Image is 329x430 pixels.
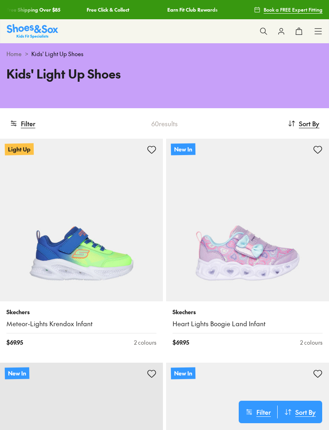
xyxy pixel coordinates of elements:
[6,50,22,58] a: Home
[5,367,29,379] p: New In
[7,24,58,38] a: Shoes & Sox
[10,115,35,132] button: Filter
[295,407,316,417] span: Sort By
[6,50,323,58] div: >
[254,2,323,17] a: Book a FREE Expert Fitting
[6,338,23,347] span: $ 69.95
[5,143,34,155] p: Light Up
[31,50,83,58] span: Kids' Light Up Shoes
[6,65,323,83] h1: Kids' Light Up Shoes
[239,406,277,418] button: Filter
[7,24,58,38] img: SNS_Logo_Responsive.svg
[171,143,195,155] p: New In
[171,367,195,379] p: New In
[6,308,156,316] p: Skechers
[264,6,323,13] span: Book a FREE Expert Fitting
[278,406,322,418] button: Sort By
[6,319,156,328] a: Meteor-Lights Krendox Infant
[173,319,323,328] a: Heart Lights Boogie Land Infant
[288,115,319,132] button: Sort By
[166,139,329,301] a: New In
[173,308,323,316] p: Skechers
[134,338,156,347] div: 2 colours
[299,119,319,128] span: Sort By
[300,338,323,347] div: 2 colours
[173,338,189,347] span: $ 69.95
